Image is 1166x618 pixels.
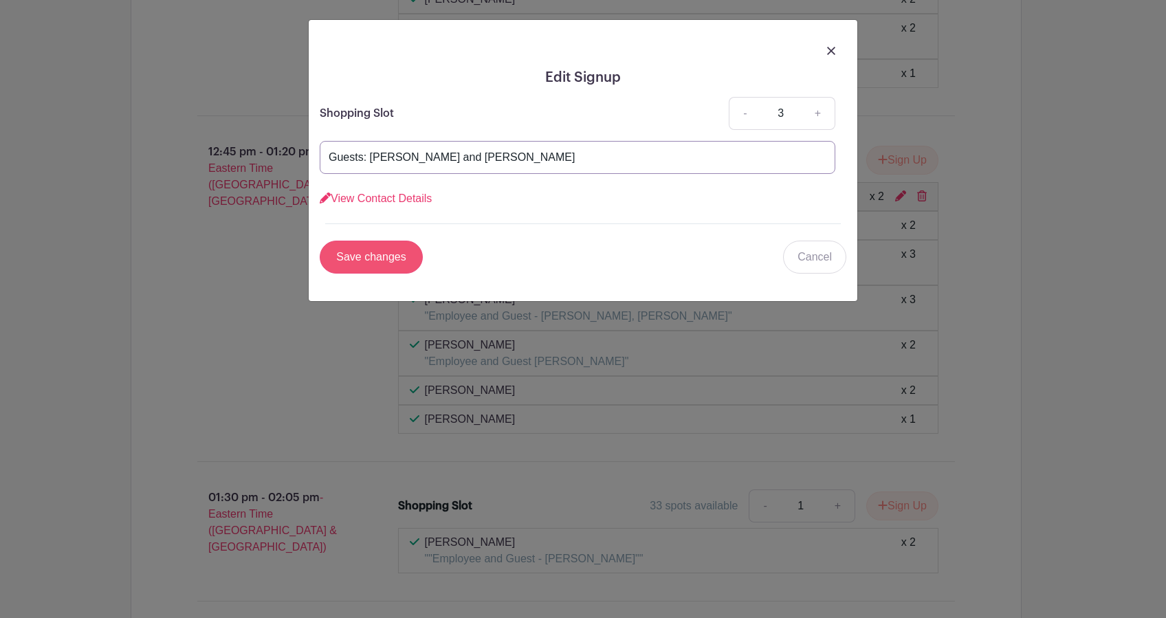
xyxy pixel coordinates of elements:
a: View Contact Details [320,192,432,204]
input: Note [320,141,835,174]
input: Save changes [320,241,423,274]
a: - [729,97,760,130]
img: close_button-5f87c8562297e5c2d7936805f587ecaba9071eb48480494691a3f1689db116b3.svg [827,47,835,55]
h5: Edit Signup [320,69,846,86]
p: Shopping Slot [320,105,394,122]
a: Cancel [783,241,846,274]
a: + [801,97,835,130]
